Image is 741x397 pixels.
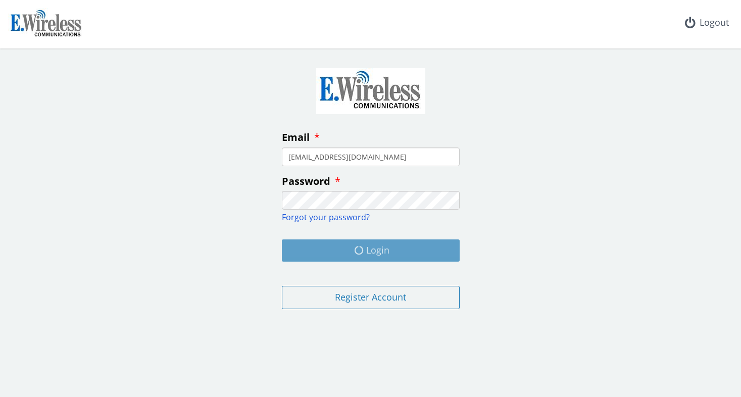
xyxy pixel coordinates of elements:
[282,174,330,188] span: Password
[282,239,460,262] button: Login
[282,147,460,166] input: enter your email address
[282,286,460,309] button: Register Account
[282,212,370,223] a: Forgot your password?
[282,130,310,144] span: Email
